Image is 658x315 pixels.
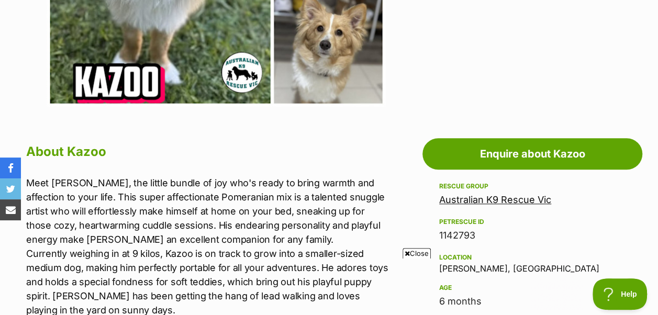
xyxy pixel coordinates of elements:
[75,263,583,310] iframe: Advertisement
[439,228,626,243] div: 1142793
[439,253,626,262] div: Location
[439,251,626,273] div: [PERSON_NAME], [GEOGRAPHIC_DATA]
[439,218,626,226] div: PetRescue ID
[593,278,648,310] iframe: Help Scout Beacon - Open
[403,248,431,258] span: Close
[422,138,642,170] a: Enquire about Kazoo
[26,140,392,163] h2: About Kazoo
[439,182,626,190] div: Rescue group
[439,194,551,205] a: Australian K9 Rescue Vic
